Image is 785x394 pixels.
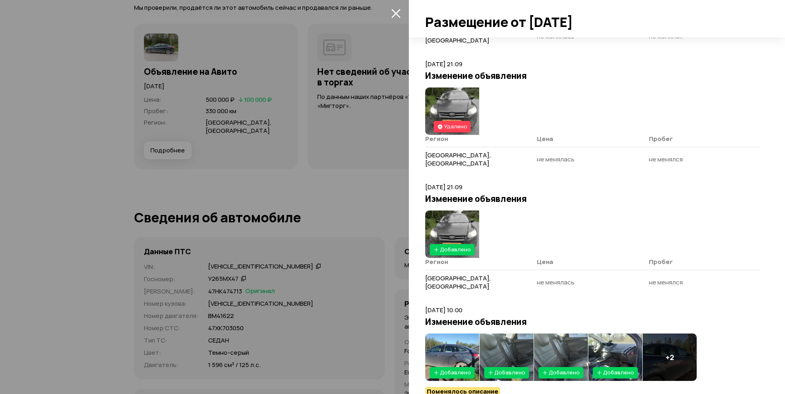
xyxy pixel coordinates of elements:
button: закрыть [389,7,402,20]
span: Цена [537,257,553,266]
img: 1.ntETZbaMxBSnRjr6okDd3UAdMnrHpwFflqcIWZ33AQKR_lZenfYJC5z3AwrE9QYOlfUEDqU.xZsPcrh791nZDGuH6aVzGui... [588,334,642,381]
img: 1.La9_WbaMd2rLeomEzhoQyXIhgQT_nLMh_Zjlff2b5iD9yrtz8Zy0fKzPs338w-Zx_pi6cck.dQ43KwZA9VLvjqOPCyCmKyB... [425,210,479,258]
img: 1.Ywlx9LaMOczF18ciwKtjUyOMz6L_Y_2AoTX0h_Nv-IHzZfiE_jH6gPM0qIShZauHpGSv2sc.8xFKlVDp4QyvVtv0MIE1MfA... [534,334,588,381]
h4: + 2 [666,353,674,362]
span: Удалено [444,123,467,130]
span: не менялся [649,155,683,163]
img: 1.La9_WbaMd2rLeomEzhoQyXIhgQT_nLMh_Zjlff2b5iD9yrtz8Zy0fKzPs338w-Zx_pi6cck.dQ43KwZA9VLvjqOPCyCmKyB... [425,87,479,135]
span: Добавлено [603,369,634,376]
span: Добавлено [440,246,471,253]
img: 1.557ag7aMvVtuoEO1a9T9jIj7SzVURn9EWRh4Ew5EKkFYQn1HVRF-FFQZfREPRCxNX0F4Qmw.CgkVqDRClT2cIUQ0VKCMRWB... [425,334,479,381]
span: [GEOGRAPHIC_DATA], [GEOGRAPHIC_DATA] [425,151,491,168]
h3: Изменение объявления [425,193,760,204]
span: Регион [425,134,448,143]
span: Цена [537,134,553,143]
span: не менялась [537,278,574,287]
span: Пробег [649,257,673,266]
p: [DATE] 10:00 [425,306,760,315]
img: 1.I4ziAbaMeUlWIoenU142hrF5jydtwLRUZZO1VzGbtQNgwLUBNZK0BWaRvVVjkOsDZ5q_VlQ.kk9Fzyv7NY1S_n_uzQSHPxJ... [480,334,534,381]
span: Добавлено [494,369,525,376]
span: Пробег [649,134,673,143]
span: [GEOGRAPHIC_DATA], [GEOGRAPHIC_DATA] [425,274,491,291]
span: Регион [425,257,448,266]
h3: Изменение объявления [425,316,760,327]
span: не менялся [649,278,683,287]
h3: Изменение объявления [425,70,760,81]
span: не менялась [537,155,574,163]
p: [DATE] 21:09 [425,183,760,192]
p: [DATE] 21:09 [425,60,760,69]
span: Добавлено [440,369,471,376]
span: Добавлено [549,369,580,376]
